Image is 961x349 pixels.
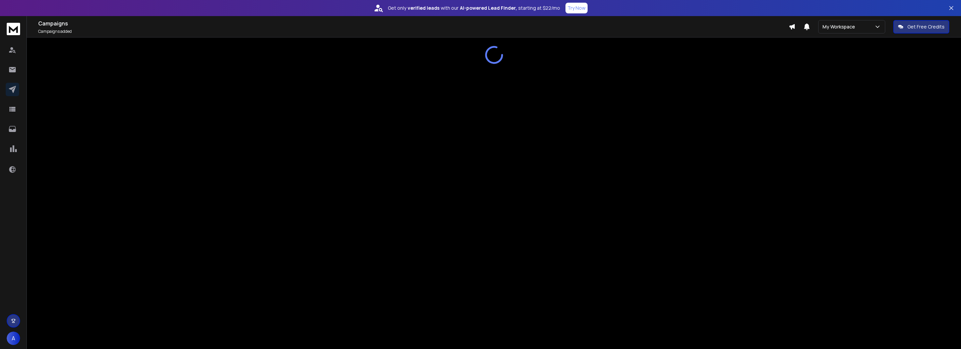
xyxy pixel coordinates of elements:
[893,20,949,33] button: Get Free Credits
[388,5,560,11] p: Get only with our starting at $22/mo
[7,332,20,345] button: A
[38,29,789,34] p: Campaigns added
[567,5,586,11] p: Try Now
[565,3,588,13] button: Try Now
[7,23,20,35] img: logo
[823,23,858,30] p: My Workspace
[408,5,439,11] strong: verified leads
[460,5,517,11] strong: AI-powered Lead Finder,
[907,23,945,30] p: Get Free Credits
[38,19,789,27] h1: Campaigns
